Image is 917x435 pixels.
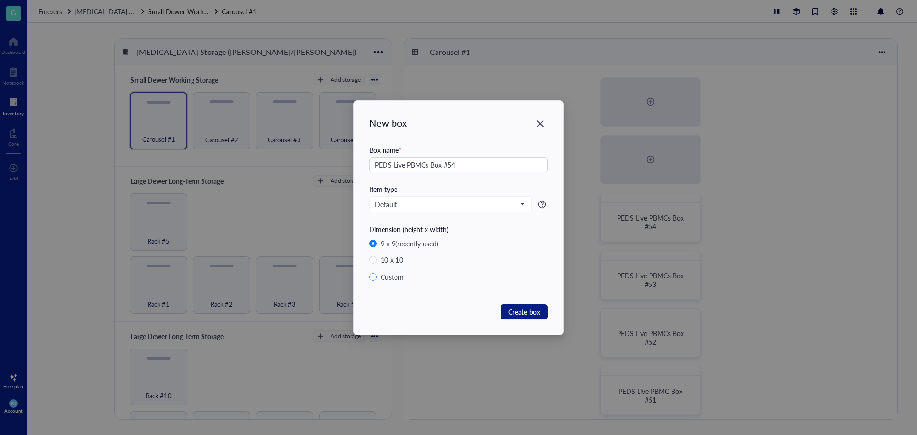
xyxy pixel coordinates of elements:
button: Close [533,116,548,131]
div: Item type [369,184,548,194]
div: Box name [369,145,548,155]
div: 9 x 9 (recently used) [381,238,438,249]
div: Custom [381,272,404,282]
span: Create box [508,307,540,317]
div: Dimension (height x width) [369,224,548,234]
div: New box [369,116,548,129]
span: Close [533,118,548,129]
input: e.g. DNA protein [369,157,548,172]
div: 10 x 10 [381,255,403,265]
span: Default [375,200,524,209]
button: Create box [501,304,548,319]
